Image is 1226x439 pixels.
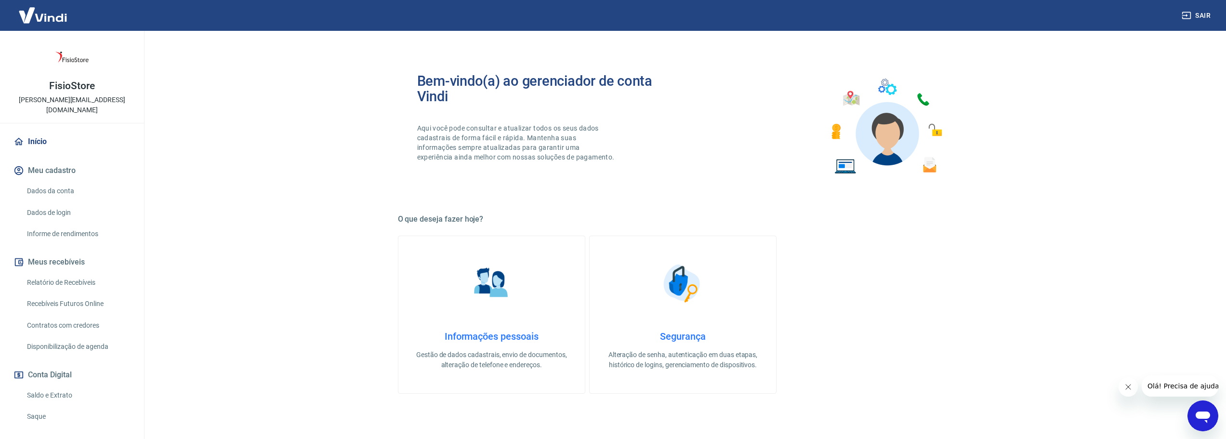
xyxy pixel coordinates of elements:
[23,224,132,244] a: Informe de rendimentos
[467,259,515,307] img: Informações pessoais
[23,386,132,405] a: Saldo e Extrato
[23,337,132,357] a: Disponibilização de agenda
[414,350,569,370] p: Gestão de dados cadastrais, envio de documentos, alteração de telefone e endereços.
[12,160,132,181] button: Meu cadastro
[12,0,74,30] img: Vindi
[414,331,569,342] h4: Informações pessoais
[659,259,707,307] img: Segurança
[12,131,132,152] a: Início
[12,252,132,273] button: Meus recebíveis
[23,407,132,426] a: Saque
[1119,377,1138,397] iframe: Fechar mensagem
[23,203,132,223] a: Dados de login
[23,181,132,201] a: Dados da conta
[398,236,585,394] a: Informações pessoaisInformações pessoaisGestão de dados cadastrais, envio de documentos, alteraçã...
[398,214,968,224] h5: O que deseja fazer hoje?
[589,236,777,394] a: SegurançaSegurançaAlteração de senha, autenticação em duas etapas, histórico de logins, gerenciam...
[49,81,95,91] p: FisioStore
[8,95,136,115] p: [PERSON_NAME][EMAIL_ADDRESS][DOMAIN_NAME]
[1187,400,1218,431] iframe: Botão para abrir a janela de mensagens
[1142,375,1218,397] iframe: Mensagem da empresa
[23,294,132,314] a: Recebíveis Futuros Online
[1180,7,1214,25] button: Sair
[12,364,132,386] button: Conta Digital
[417,123,617,162] p: Aqui você pode consultar e atualizar todos os seus dados cadastrais de forma fácil e rápida. Mant...
[605,331,761,342] h4: Segurança
[23,316,132,335] a: Contratos com credores
[417,73,683,104] h2: Bem-vindo(a) ao gerenciador de conta Vindi
[823,73,949,180] img: Imagem de um avatar masculino com diversos icones exemplificando as funcionalidades do gerenciado...
[23,273,132,293] a: Relatório de Recebíveis
[605,350,761,370] p: Alteração de senha, autenticação em duas etapas, histórico de logins, gerenciamento de dispositivos.
[53,39,92,77] img: f4093ee0-b948-48fc-8f5f-5be1a5a284df.jpeg
[6,7,81,14] span: Olá! Precisa de ajuda?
